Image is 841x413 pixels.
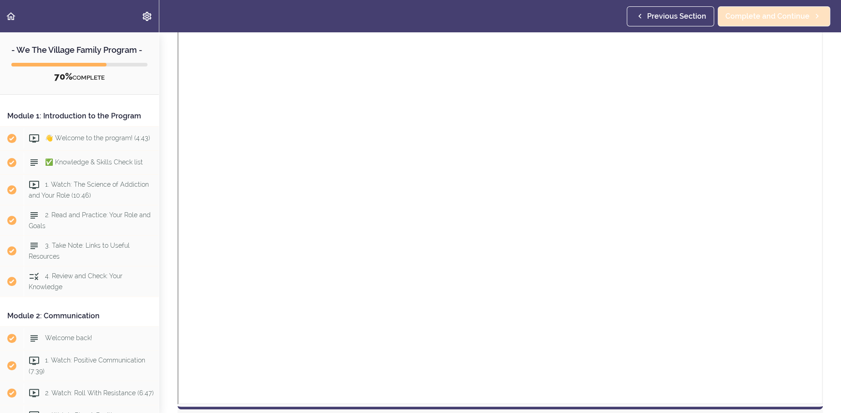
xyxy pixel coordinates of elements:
span: 1. Watch: Positive Communication (7:39) [29,357,145,374]
span: 3. Take Note: Links to Useful Resources [29,242,130,260]
span: 2. Watch: Roll With Resistance (6:47) [45,389,154,396]
svg: Settings Menu [142,11,152,22]
span: 4. Review and Check: Your Knowledge [29,272,122,290]
span: Previous Section [647,11,706,22]
span: 70% [54,71,72,82]
div: COMPLETE [11,71,147,83]
svg: Back to course curriculum [5,11,16,22]
span: ✅ Knowledge & Skills Check list [45,158,143,166]
span: 1. Watch: The Science of Addiction and Your Role (10:46) [29,181,149,199]
span: 👋 Welcome to the program! (4:43) [45,134,150,142]
span: 2. Read and Practice: Your Role and Goals [29,211,151,229]
a: Complete and Continue [718,6,830,26]
span: Complete and Continue [725,11,810,22]
a: Previous Section [627,6,714,26]
span: Welcome back! [45,334,92,342]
